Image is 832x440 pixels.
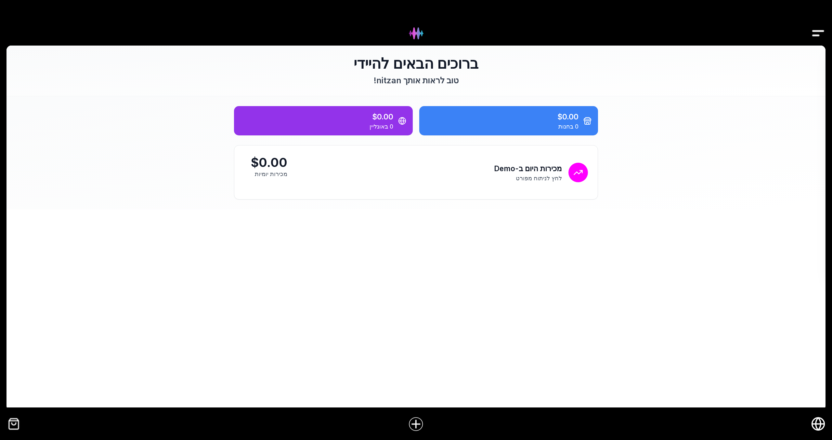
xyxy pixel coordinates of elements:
[244,170,287,178] div: מכירות יומיות
[403,411,429,437] a: הוסף פריט
[404,21,429,46] img: Hydee Logo
[426,122,578,131] div: 0 בחנות
[374,76,459,85] span: טוב לראות אותך nitzan !
[234,55,598,72] h1: ברוכים הבאים להיידי
[811,16,825,30] button: Drawer
[811,21,825,46] img: Drawer
[6,417,21,431] img: קופה
[240,111,393,122] div: $0.00
[494,163,562,174] h2: מכירות היום ב-Demo
[426,111,578,122] div: $0.00
[240,122,393,131] div: 0 באונליין
[408,416,424,432] img: הוסף פריט
[811,417,825,431] a: חנות אונליין
[494,174,562,182] p: לחץ לניתוח מפורט
[244,155,287,170] div: $0.00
